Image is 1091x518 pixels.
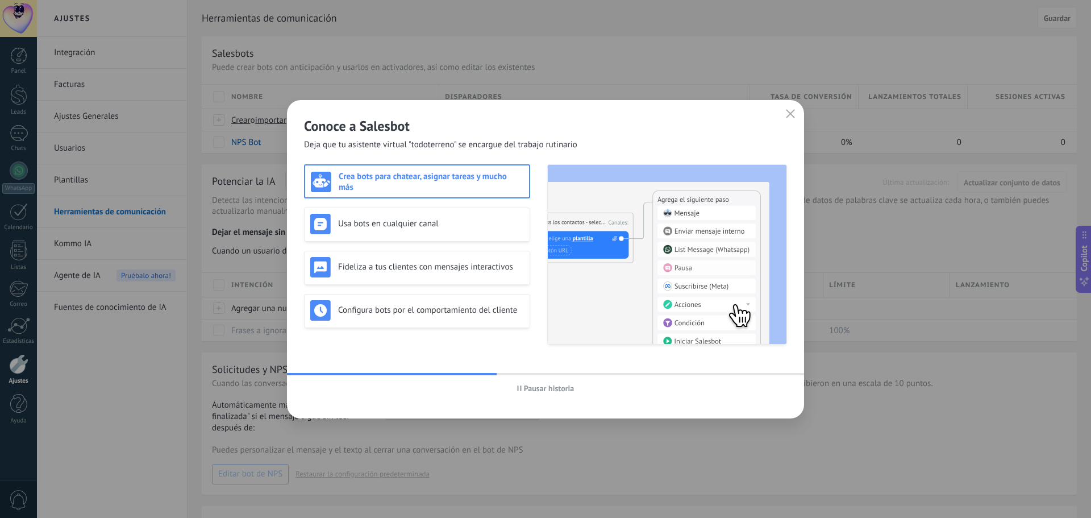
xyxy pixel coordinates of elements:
span: Deja que tu asistente virtual "todoterreno" se encargue del trabajo rutinario [304,139,577,151]
button: Pausar historia [512,380,580,397]
h3: Configura bots por el comportamiento del cliente [338,305,524,316]
h2: Conoce a Salesbot [304,117,787,135]
span: Pausar historia [524,384,574,392]
h3: Fideliza a tus clientes con mensajes interactivos [338,262,524,272]
h3: Usa bots en cualquier canal [338,218,524,229]
h3: Crea bots para chatear, asignar tareas y mucho más [339,171,523,193]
